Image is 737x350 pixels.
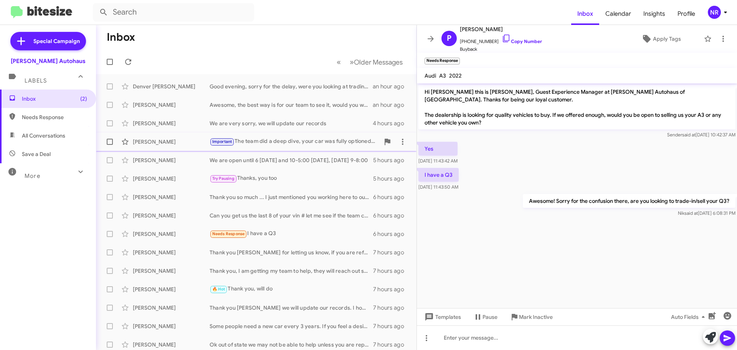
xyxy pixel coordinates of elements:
[425,58,460,65] small: Needs Response
[212,176,235,181] span: Try Pausing
[337,57,341,67] span: «
[373,285,410,293] div: 7 hours ago
[210,285,373,294] div: Thank you, will do
[22,95,87,103] span: Inbox
[425,72,436,79] span: Audi
[210,229,373,238] div: I have a Q3
[708,6,721,19] div: NR
[210,83,373,90] div: Good evening, sorry for the delay, were you looking at trading it in towards something we have he...
[133,249,210,256] div: [PERSON_NAME]
[460,34,542,45] span: [PHONE_NUMBER]
[519,310,553,324] span: Mark Inactive
[467,310,504,324] button: Pause
[373,175,410,182] div: 5 hours ago
[133,304,210,312] div: [PERSON_NAME]
[449,72,462,79] span: 2022
[210,119,373,127] div: We are very sorry, we will update our records
[210,156,373,164] div: We are open until 6 [DATE] and 10-5:00 [DATE], [DATE] 9-8:00
[25,77,47,84] span: Labels
[212,231,245,236] span: Needs Response
[80,95,87,103] span: (2)
[210,249,373,256] div: Thank you [PERSON_NAME] for letting us know, if you are referring to the new car factory warranty...
[133,101,210,109] div: [PERSON_NAME]
[107,31,135,43] h1: Inbox
[571,3,599,25] a: Inbox
[373,156,410,164] div: 5 hours ago
[133,212,210,219] div: [PERSON_NAME]
[418,142,458,156] p: Yes
[373,212,410,219] div: 6 hours ago
[10,32,86,50] a: Special Campaign
[417,310,467,324] button: Templates
[373,193,410,201] div: 6 hours ago
[504,310,559,324] button: Mark Inactive
[373,341,410,348] div: 7 hours ago
[210,304,373,312] div: Thank you [PERSON_NAME] we will update our records. I hope you are enjoying what you replaced it ...
[439,72,446,79] span: A3
[637,3,671,25] a: Insights
[653,32,681,46] span: Apply Tags
[447,32,451,45] span: P
[621,32,700,46] button: Apply Tags
[523,194,735,208] p: Awesome! Sorry for the confusion there, are you looking to trade-in/sell your Q3?
[133,138,210,146] div: [PERSON_NAME]
[483,310,497,324] span: Pause
[373,83,410,90] div: an hour ago
[212,139,232,144] span: Important
[210,267,373,275] div: Thank you, I am getting my team to help, they will reach out soon.
[665,310,714,324] button: Auto Fields
[418,168,459,182] p: I have a Q3
[22,150,51,158] span: Save a Deal
[373,119,410,127] div: 4 hours ago
[354,58,403,66] span: Older Messages
[345,54,407,70] button: Next
[33,37,80,45] span: Special Campaign
[701,6,729,19] button: NR
[22,113,87,121] span: Needs Response
[373,267,410,275] div: 7 hours ago
[373,101,410,109] div: an hour ago
[418,184,458,190] span: [DATE] 11:43:50 AM
[25,173,40,179] span: More
[133,156,210,164] div: [PERSON_NAME]
[671,3,701,25] a: Profile
[210,101,373,109] div: Awesome, the best way is for our team to see it, would you want to replace it? This would also gi...
[133,285,210,293] div: [PERSON_NAME]
[332,54,407,70] nav: Page navigation example
[671,310,708,324] span: Auto Fields
[373,230,410,238] div: 6 hours ago
[667,132,735,138] span: Sender [DATE] 10:42:37 AM
[373,249,410,256] div: 7 hours ago
[93,3,254,22] input: Search
[599,3,637,25] a: Calendar
[133,230,210,238] div: [PERSON_NAME]
[678,210,735,216] span: Nik [DATE] 6:08:31 PM
[133,341,210,348] div: [PERSON_NAME]
[210,137,380,146] div: The team did a deep dive, your car was fully optioned as is our 2025, the most important stand ou...
[210,341,373,348] div: Ok out of state we may not be able to help unless you are replacing your car. Visit [DOMAIN_NAME]...
[373,322,410,330] div: 7 hours ago
[210,212,373,219] div: Can you get us the last 8 of your vin # let me see if the team can help.
[210,174,373,183] div: Thanks, you too
[22,132,65,139] span: All Conversations
[133,267,210,275] div: [PERSON_NAME]
[682,132,696,138] span: said at
[502,38,542,44] a: Copy Number
[684,210,698,216] span: said at
[212,287,225,292] span: 🔥 Hot
[11,57,86,65] div: [PERSON_NAME] Autohaus
[210,322,373,330] div: Some people need a new car every 3 years. If you feel a desire, your car is worth the most it wil...
[373,304,410,312] div: 7 hours ago
[460,45,542,53] span: Buyback
[423,310,461,324] span: Templates
[460,25,542,34] span: [PERSON_NAME]
[133,119,210,127] div: [PERSON_NAME]
[332,54,345,70] button: Previous
[133,322,210,330] div: [PERSON_NAME]
[133,83,210,90] div: Denver [PERSON_NAME]
[418,158,458,164] span: [DATE] 11:43:42 AM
